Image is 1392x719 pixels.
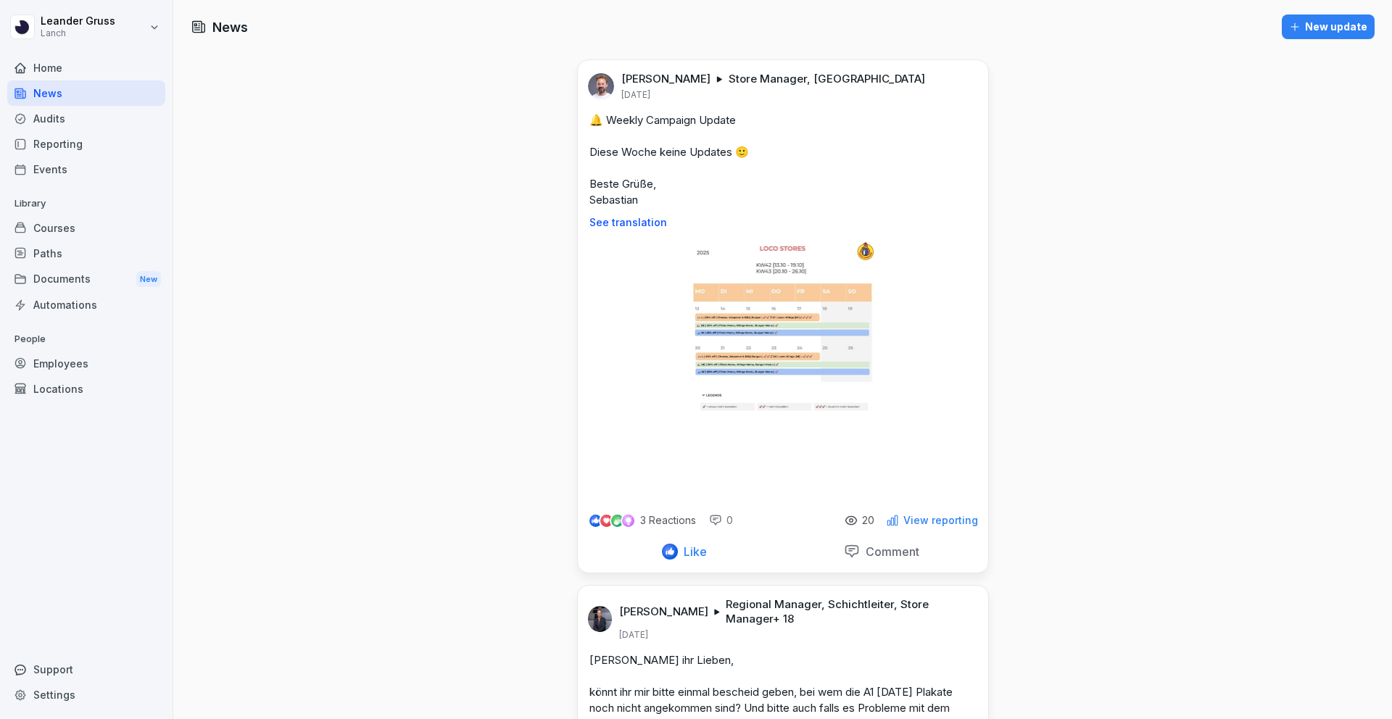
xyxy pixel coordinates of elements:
[7,292,165,317] a: Automations
[7,80,165,106] a: News
[7,106,165,131] a: Audits
[726,597,971,626] p: Regional Manager, Schichtleiter, Store Manager + 18
[862,515,874,526] p: 20
[7,351,165,376] a: Employees
[7,192,165,215] p: Library
[588,606,612,632] img: gfrdeep66o3yxsw3jdyhfsxu.png
[7,157,165,182] a: Events
[678,544,707,559] p: Like
[1282,14,1375,39] button: New update
[7,266,165,293] div: Documents
[7,376,165,402] a: Locations
[7,328,165,351] p: People
[588,73,614,99] img: wv35qonp8m9yt1hbnlx3lxeb.png
[621,89,650,101] p: [DATE]
[589,112,977,208] p: 🔔 Weekly Campaign Update Diese Woche keine Updates 🙂 Beste Grüße, Sebastian
[621,72,710,86] p: [PERSON_NAME]
[589,217,977,228] p: See translation
[7,266,165,293] a: DocumentsNew
[729,72,925,86] p: Store Manager, [GEOGRAPHIC_DATA]
[640,515,696,526] p: 3 Reactions
[136,271,161,288] div: New
[7,131,165,157] a: Reporting
[619,604,708,619] p: [PERSON_NAME]
[589,515,601,526] img: like
[41,28,115,38] p: Lanch
[903,515,978,526] p: View reporting
[611,515,623,527] img: celebrate
[1289,19,1367,35] div: New update
[689,240,877,497] img: qqtaiealp9idij6cfm3miz8i.png
[622,514,634,527] img: inspiring
[7,657,165,682] div: Support
[860,544,919,559] p: Comment
[7,241,165,266] a: Paths
[7,215,165,241] a: Courses
[619,629,648,641] p: [DATE]
[212,17,248,37] h1: News
[601,515,612,526] img: love
[7,55,165,80] a: Home
[41,15,115,28] p: Leander Gruss
[709,513,733,528] div: 0
[7,682,165,707] a: Settings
